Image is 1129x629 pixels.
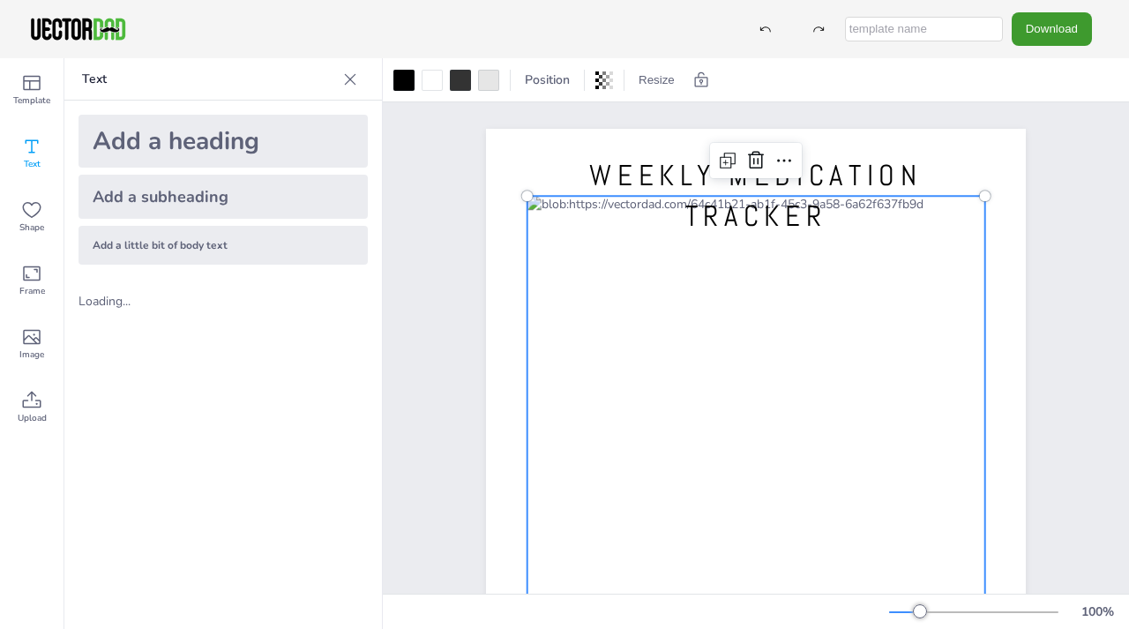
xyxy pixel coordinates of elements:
div: Add a little bit of body text [79,226,368,265]
div: Add a subheading [79,175,368,219]
button: Resize [632,66,682,94]
button: Download [1012,12,1092,45]
img: VectorDad-1.png [28,16,128,42]
input: template name [845,17,1003,41]
span: Image [19,348,44,362]
span: Frame [19,284,45,298]
span: WEEKLY MEDICATION TRACKER [589,157,922,235]
span: Upload [18,411,47,425]
p: Text [82,58,336,101]
span: Text [24,157,41,171]
div: 100 % [1076,603,1118,620]
span: Shape [19,221,44,235]
div: Add a heading [79,115,368,168]
div: Loading... [79,293,170,310]
span: Template [13,94,50,108]
span: Position [521,71,573,88]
